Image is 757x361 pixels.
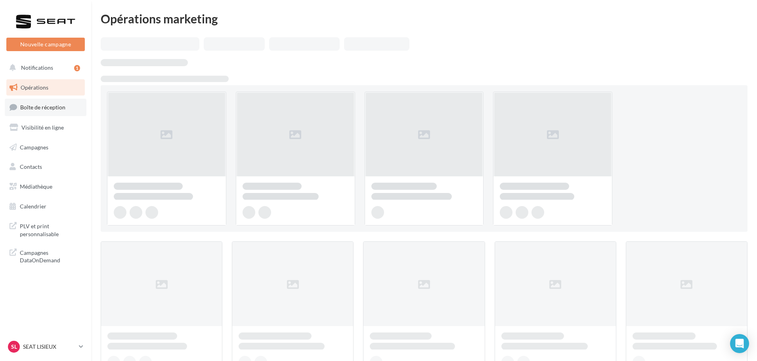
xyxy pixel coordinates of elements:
[5,119,86,136] a: Visibilité en ligne
[101,13,747,25] div: Opérations marketing
[20,203,46,210] span: Calendrier
[11,343,17,351] span: SL
[6,38,85,51] button: Nouvelle campagne
[5,218,86,241] a: PLV et print personnalisable
[21,124,64,131] span: Visibilité en ligne
[23,343,76,351] p: SEAT LISIEUX
[6,339,85,354] a: SL SEAT LISIEUX
[5,244,86,267] a: Campagnes DataOnDemand
[5,178,86,195] a: Médiathèque
[20,221,82,238] span: PLV et print personnalisable
[5,139,86,156] a: Campagnes
[5,99,86,116] a: Boîte de réception
[74,65,80,71] div: 1
[5,79,86,96] a: Opérations
[730,334,749,353] div: Open Intercom Messenger
[20,104,65,111] span: Boîte de réception
[5,159,86,175] a: Contacts
[20,247,82,264] span: Campagnes DataOnDemand
[21,84,48,91] span: Opérations
[5,198,86,215] a: Calendrier
[21,64,53,71] span: Notifications
[20,183,52,190] span: Médiathèque
[20,163,42,170] span: Contacts
[20,143,48,150] span: Campagnes
[5,59,83,76] button: Notifications 1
